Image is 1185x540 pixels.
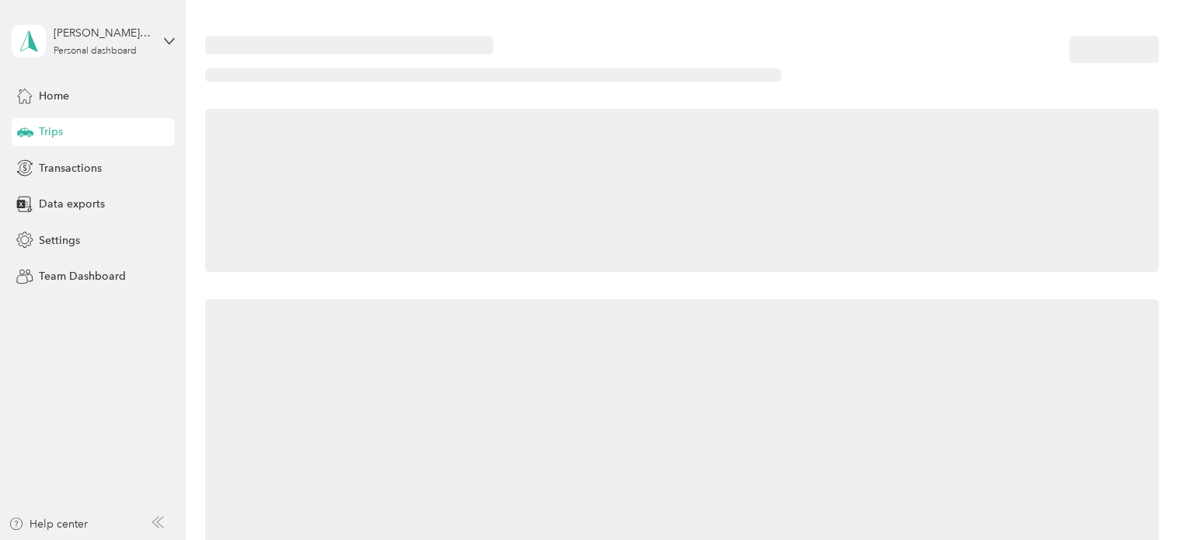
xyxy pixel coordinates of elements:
[39,268,126,284] span: Team Dashboard
[39,232,80,249] span: Settings
[39,124,63,140] span: Trips
[54,47,137,56] div: Personal dashboard
[39,196,105,212] span: Data exports
[39,160,102,176] span: Transactions
[9,516,88,532] button: Help center
[1098,453,1185,540] iframe: Everlance-gr Chat Button Frame
[39,88,69,104] span: Home
[54,25,151,41] div: [PERSON_NAME] & [PERSON_NAME]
